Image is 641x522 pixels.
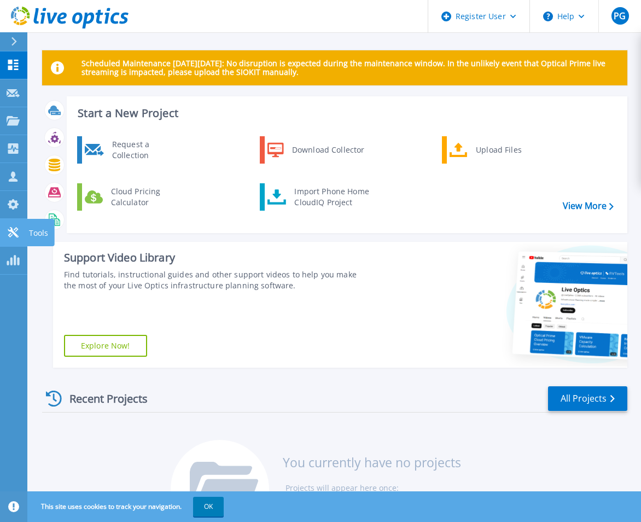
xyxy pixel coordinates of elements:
[285,481,461,495] li: Projects will appear here once:
[442,136,554,164] a: Upload Files
[30,497,224,517] span: This site uses cookies to track your navigation.
[64,269,362,291] div: Find tutorials, instructional guides and other support videos to help you make the most of your L...
[563,201,614,211] a: View More
[193,497,224,517] button: OK
[548,386,627,411] a: All Projects
[287,139,369,161] div: Download Collector
[470,139,551,161] div: Upload Files
[260,136,372,164] a: Download Collector
[283,456,461,468] h3: You currently have no projects
[78,107,613,119] h3: Start a New Project
[42,385,162,412] div: Recent Projects
[29,219,48,247] p: Tools
[106,186,187,208] div: Cloud Pricing Calculator
[81,59,619,77] p: Scheduled Maintenance [DATE][DATE]: No disruption is expected during the maintenance window. In t...
[64,335,147,357] a: Explore Now!
[77,183,189,211] a: Cloud Pricing Calculator
[107,139,187,161] div: Request a Collection
[289,186,374,208] div: Import Phone Home CloudIQ Project
[64,251,362,265] div: Support Video Library
[614,11,626,20] span: PG
[77,136,189,164] a: Request a Collection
